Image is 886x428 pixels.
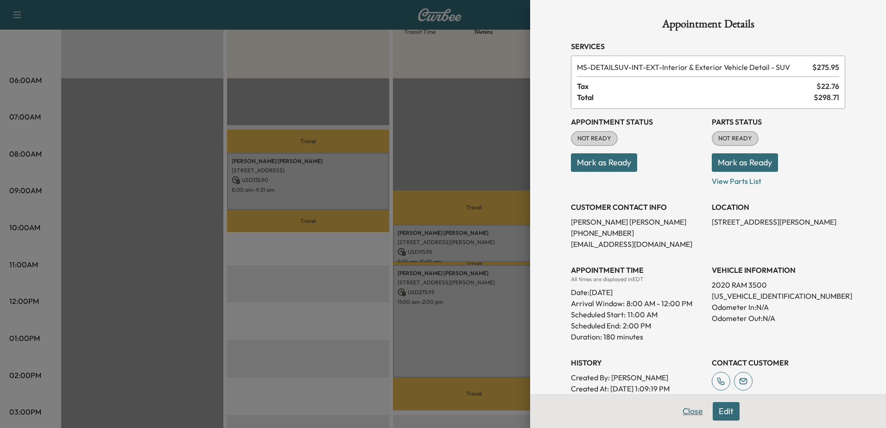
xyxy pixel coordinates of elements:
p: 2:00 PM [623,320,651,331]
h3: APPOINTMENT TIME [571,264,704,276]
p: [STREET_ADDRESS][PERSON_NAME] [712,216,845,227]
p: Duration: 180 minutes [571,331,704,342]
h3: History [571,357,704,368]
h3: LOCATION [712,201,845,213]
p: Created At : [DATE] 1:09:19 PM [571,383,704,394]
span: NOT READY [713,134,758,143]
p: [US_VEHICLE_IDENTIFICATION_NUMBER] [712,290,845,302]
span: Total [577,92,814,103]
h1: Appointment Details [571,19,845,33]
button: Mark as Ready [712,153,778,172]
span: 8:00 AM - 12:00 PM [627,298,692,309]
p: [PHONE_NUMBER] [571,227,704,239]
h3: Parts Status [712,116,845,127]
p: Arrival Window: [571,298,704,309]
p: Odometer Out: N/A [712,313,845,324]
h3: CUSTOMER CONTACT INFO [571,201,704,213]
span: NOT READY [572,134,617,143]
span: $ 275.95 [812,62,839,73]
p: Scheduled Start: [571,309,626,320]
p: [EMAIL_ADDRESS][DOMAIN_NAME] [571,239,704,250]
p: 2020 RAM 3500 [712,279,845,290]
p: Scheduled End: [571,320,621,331]
p: View Parts List [712,172,845,187]
h3: VEHICLE INFORMATION [712,264,845,276]
button: Mark as Ready [571,153,637,172]
div: All times are displayed in EDT [571,276,704,283]
p: Created By : [PERSON_NAME] [571,372,704,383]
h3: Services [571,41,845,52]
span: Tax [577,81,816,92]
button: Close [677,402,709,421]
p: [PERSON_NAME] [PERSON_NAME] [571,216,704,227]
p: 11:00 AM [627,309,658,320]
span: $ 22.76 [816,81,839,92]
p: Odometer In: N/A [712,302,845,313]
div: Date: [DATE] [571,283,704,298]
h3: CONTACT CUSTOMER [712,357,845,368]
span: Interior & Exterior Vehicle Detail - SUV [577,62,809,73]
h3: Appointment Status [571,116,704,127]
span: $ 298.71 [814,92,839,103]
button: Edit [713,402,740,421]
